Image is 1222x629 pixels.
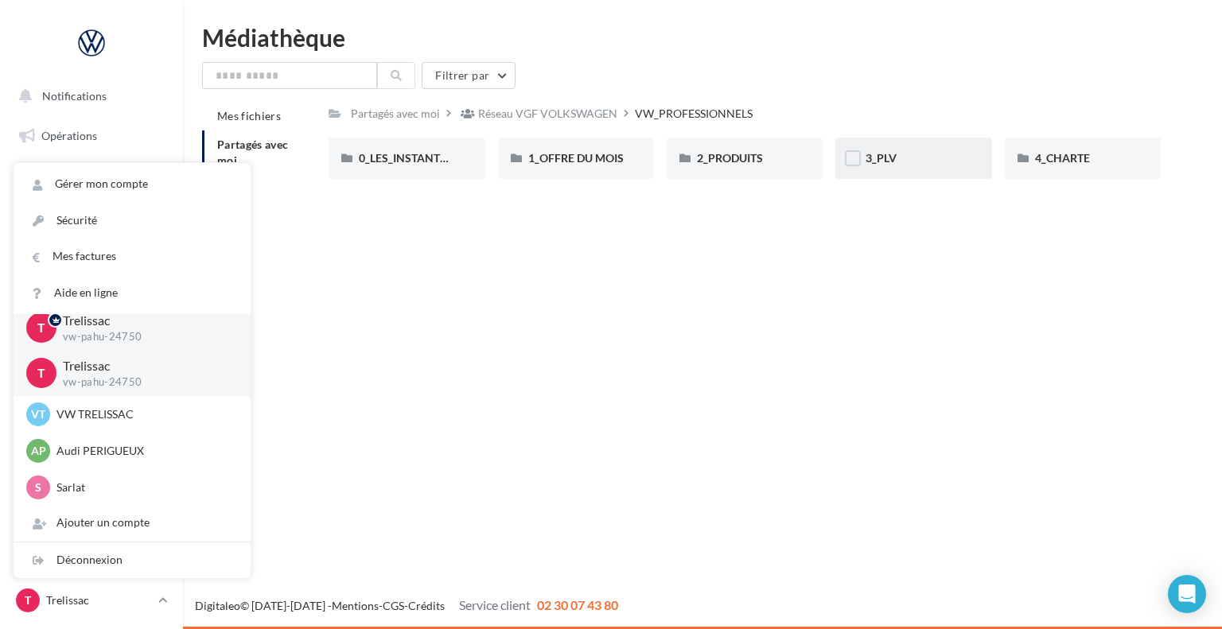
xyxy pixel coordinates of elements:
[63,357,225,375] p: Trelissac
[14,166,251,202] a: Gérer mon compte
[383,599,404,612] a: CGS
[332,599,379,612] a: Mentions
[537,597,618,612] span: 02 30 07 43 80
[697,151,763,165] span: 2_PRODUITS
[1168,575,1206,613] div: Open Intercom Messenger
[10,80,167,113] button: Notifications
[10,119,173,153] a: Opérations
[195,599,618,612] span: © [DATE]-[DATE] - - -
[31,443,46,459] span: AP
[10,158,173,192] a: Boîte de réception59
[42,89,107,103] span: Notifications
[35,480,41,495] span: S
[10,200,173,233] a: Visibilité en ligne
[41,129,97,142] span: Opérations
[56,406,232,422] p: VW TRELISSAC
[528,151,624,165] span: 1_OFFRE DU MOIS
[359,151,530,165] span: 0_LES_INSTANTS_PRO_NOV2025
[866,151,897,165] span: 3_PLV
[351,106,440,122] div: Partagés avec moi
[217,109,281,122] span: Mes fichiers
[408,599,445,612] a: Crédits
[422,62,516,89] button: Filtrer par
[635,106,753,122] div: VW_PROFESSIONNELS
[31,406,45,422] span: VT
[10,278,173,312] a: Contacts
[63,375,225,390] p: vw-pahu-24750
[14,505,251,541] div: Ajouter un compte
[10,239,173,273] a: Campagnes
[10,318,173,351] a: Médiathèque
[14,542,251,578] div: Déconnexion
[10,358,173,391] a: Calendrier
[14,203,251,239] a: Sécurité
[63,330,225,344] p: vw-pahu-24750
[1035,151,1090,165] span: 4_CHARTE
[46,592,152,608] p: Trelissac
[195,599,240,612] a: Digitaleo
[10,450,173,497] a: Campagnes DataOnDemand
[13,585,170,615] a: T Trelissac
[25,592,31,608] span: T
[37,364,45,382] span: T
[478,106,617,122] div: Réseau VGF VOLKSWAGEN
[37,319,45,337] span: T
[14,239,251,274] a: Mes factures
[63,312,225,330] p: Trelissac
[56,443,232,459] p: Audi PERIGUEUX
[14,275,251,311] a: Aide en ligne
[217,138,289,167] span: Partagés avec moi
[202,25,1203,49] div: Médiathèque
[56,480,232,495] p: Sarlat
[10,397,173,444] a: PLV et print personnalisable
[459,597,531,612] span: Service client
